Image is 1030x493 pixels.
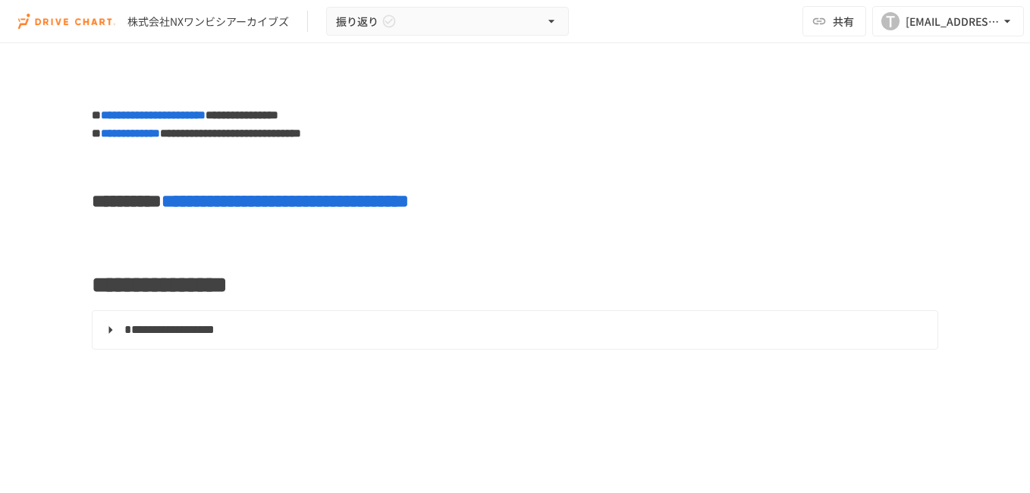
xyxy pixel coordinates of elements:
div: T [881,12,900,30]
img: i9VDDS9JuLRLX3JIUyK59LcYp6Y9cayLPHs4hOxMB9W [18,9,115,33]
div: 株式会社NXワンビシアーカイブズ [127,14,289,30]
button: 共有 [802,6,866,36]
button: 振り返り [326,7,569,36]
button: T[EMAIL_ADDRESS][DOMAIN_NAME] [872,6,1024,36]
span: 振り返り [336,12,378,31]
span: 共有 [833,13,854,30]
div: [EMAIL_ADDRESS][DOMAIN_NAME] [906,12,1000,31]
